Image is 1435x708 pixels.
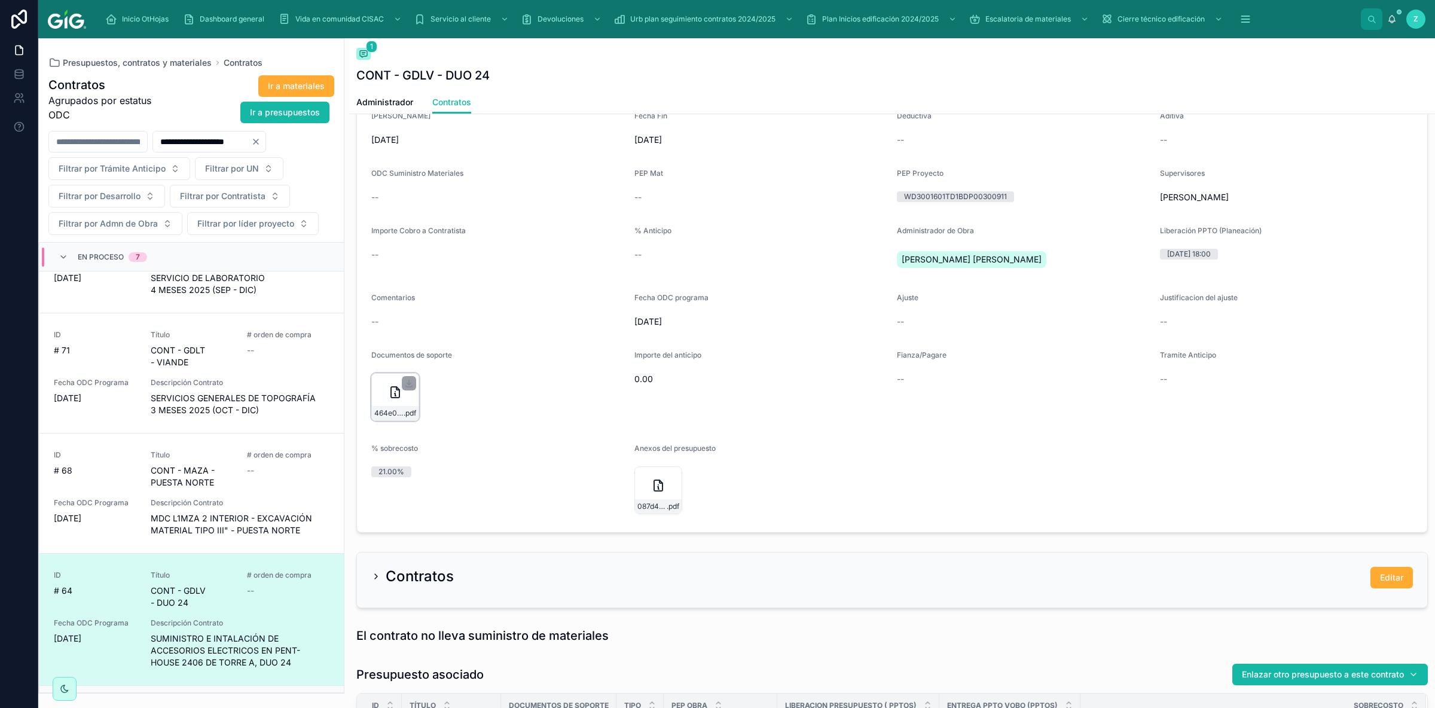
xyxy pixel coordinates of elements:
span: % Anticipo [634,226,671,235]
span: # 71 [54,344,136,356]
span: Anexos del presupuesto [634,444,716,453]
button: Select Button [48,185,165,207]
span: -- [371,316,378,328]
span: [PERSON_NAME] [PERSON_NAME] [902,254,1042,265]
button: Enlazar otro presupuesto a este contrato [1232,664,1428,685]
div: WD3001601TD1BDP00300911 [904,191,1007,202]
button: Clear [251,137,265,147]
button: Select Button [195,157,283,180]
a: ID# 68TítuloCONT - MAZA - PUESTA NORTE# orden de compra--Fecha ODC Programa[DATE]Descripción Cont... [39,433,344,553]
a: Cierre técnico edificación [1097,8,1229,30]
span: Filtrar por Admn de Obra [59,218,158,230]
a: ID# 64TítuloCONT - GDLV - DUO 24# orden de compra--Fecha ODC Programa[DATE]Descripción ContratoSU... [39,553,344,685]
span: Fecha ODC Programa [54,498,136,508]
span: Vida en comunidad CISAC [295,14,384,24]
span: Ir a materiales [268,80,325,92]
button: Select Button [170,185,290,207]
span: Descripción Contrato [151,498,329,508]
span: -- [897,373,904,385]
span: 0.00 [634,373,888,385]
span: # 64 [54,585,136,597]
a: Vida en comunidad CISAC [275,8,408,30]
span: CONT - GDLT - VIANDE [151,344,233,368]
span: -- [247,465,254,477]
span: 087d46db-69b2-49ed-9bb8-56b8e4f0b4ca-WD3016.PT.Accesorios-electricos-2406-Torre-A---TORVI.cleaned [637,502,667,511]
button: 1 [356,48,371,62]
span: 1 [366,41,377,53]
span: # orden de compra [247,570,329,580]
span: Filtrar por Contratista [180,190,265,202]
span: [DATE] [54,392,136,404]
h1: CONT - GDLV - DUO 24 [356,67,490,84]
span: -- [1160,134,1167,146]
span: # 68 [54,465,136,477]
span: [DATE] [371,134,625,146]
a: Presupuestos, contratos y materiales [48,57,212,69]
a: Urb plan seguimiento contratos 2024/2025 [610,8,799,30]
span: [PERSON_NAME] [1160,191,1413,203]
span: Fecha Fin [634,111,667,120]
span: ID [54,330,136,340]
span: -- [247,344,254,356]
img: App logo [48,10,86,29]
span: Inicio OtHojas [122,14,169,24]
span: MDC L1MZA 2 INTERIOR - EXCAVACIÓN MATERIAL TIPO III" - PUESTA NORTE [151,512,329,536]
span: PEP Mat [634,169,663,178]
span: [PERSON_NAME] [371,111,430,120]
span: Administrador [356,96,413,108]
span: ID [54,450,136,460]
span: Fecha ODC Programa [54,618,136,628]
span: Enlazar otro presupuesto a este contrato [1242,669,1404,680]
button: Ir a presupuestos [240,102,329,123]
span: Comentarios [371,293,415,302]
h1: Contratos [48,77,165,93]
a: Dashboard general [179,8,273,30]
span: Importe del anticipo [634,350,701,359]
span: Devoluciones [538,14,584,24]
span: Fecha ODC programa [634,293,709,302]
span: Tramite Anticipo [1160,350,1216,359]
span: -- [897,316,904,328]
span: SERVICIO DE LABORATORIO 4 MESES 2025 (SEP - DIC) [151,272,329,296]
span: Filtrar por líder proyecto [197,218,294,230]
span: -- [1160,316,1167,328]
span: PEP Proyecto [897,169,944,178]
span: Fianza/Pagare [897,350,947,359]
a: Escalatoria de materiales [965,8,1095,30]
a: ID# 71TítuloCONT - GDLT - VIANDE# orden de compra--Fecha ODC Programa[DATE]Descripción ContratoSE... [39,313,344,433]
span: [DATE] [54,633,136,645]
a: Contratos [224,57,262,69]
span: Servicio al cliente [430,14,491,24]
span: -- [634,191,642,203]
span: -- [371,249,378,261]
span: Filtrar por UN [205,163,259,175]
span: Documentos de soporte [371,350,452,359]
span: Descripción Contrato [151,618,329,628]
div: 7 [136,252,140,262]
span: SERVICIOS GENERALES DE TOPOGRAFÍA 3 MESES 2025 (OCT - DIC) [151,392,329,416]
a: Administrador [356,91,413,115]
span: -- [247,585,254,597]
span: Agrupados por estatus ODC [48,93,165,122]
span: -- [371,191,378,203]
a: Plan Inicios edificación 2024/2025 [802,8,963,30]
span: Supervisores [1160,169,1205,178]
span: Título [151,330,233,340]
div: [DATE] 18:00 [1167,249,1211,260]
span: [DATE] [54,512,136,524]
span: Ajuste [897,293,918,302]
span: -- [634,249,642,261]
span: Escalatoria de materiales [985,14,1071,24]
span: Liberación PPTO (Planeación) [1160,226,1262,235]
span: .pdf [667,502,679,511]
span: CONT - GDLV - DUO 24 [151,585,233,609]
span: Fecha ODC Programa [54,378,136,387]
a: Inicio OtHojas [102,8,177,30]
span: Dashboard general [200,14,264,24]
h1: El contrato no lleva suministro de materiales [356,627,609,644]
h2: Contratos [386,567,454,586]
span: Presupuestos, contratos y materiales [63,57,212,69]
span: En proceso [78,252,124,262]
span: Contratos [432,96,471,108]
